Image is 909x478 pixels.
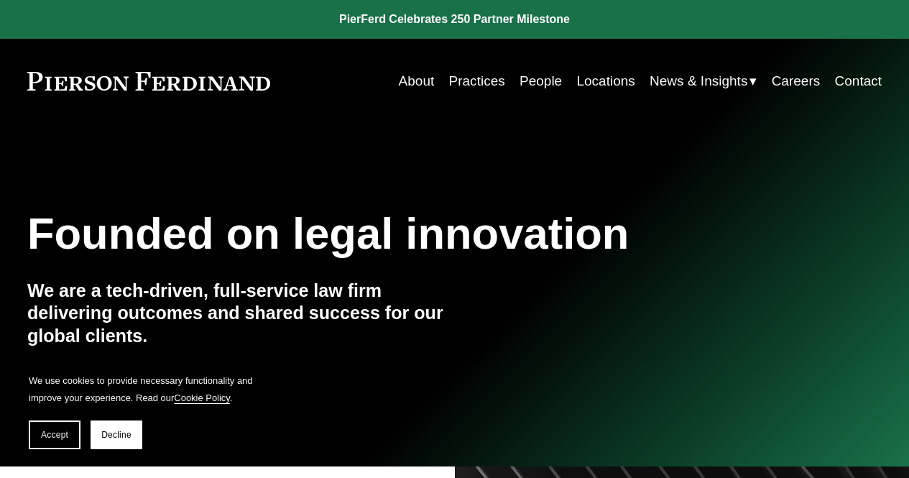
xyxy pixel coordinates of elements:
[29,420,80,449] button: Accept
[27,280,455,349] h4: We are a tech-driven, full-service law firm delivering outcomes and shared success for our global...
[91,420,142,449] button: Decline
[576,68,635,95] a: Locations
[41,430,68,440] span: Accept
[29,372,259,406] p: We use cookies to provide necessary functionality and improve your experience. Read our .
[174,392,230,403] a: Cookie Policy
[449,68,505,95] a: Practices
[835,68,882,95] a: Contact
[27,208,739,259] h1: Founded on legal innovation
[14,358,273,464] section: Cookie banner
[101,430,131,440] span: Decline
[520,68,562,95] a: People
[772,68,821,95] a: Careers
[650,68,757,95] a: folder dropdown
[399,68,435,95] a: About
[650,69,747,93] span: News & Insights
